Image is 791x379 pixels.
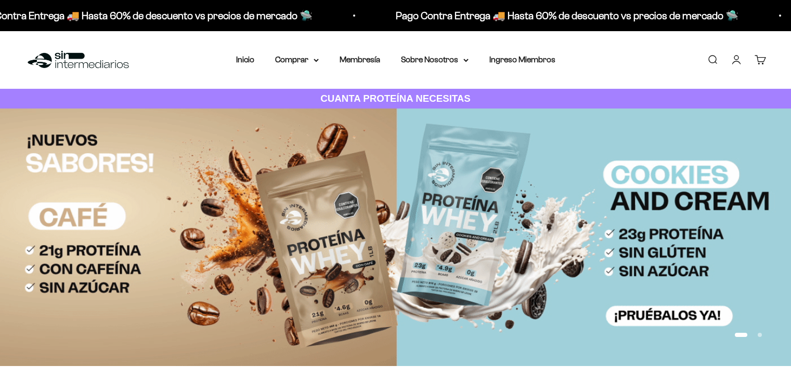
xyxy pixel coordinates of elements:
[340,55,380,64] a: Membresía
[401,53,469,66] summary: Sobre Nosotros
[236,55,254,64] a: Inicio
[275,53,319,66] summary: Comprar
[489,55,555,64] a: Ingreso Miembros
[379,7,722,24] p: Pago Contra Entrega 🚚 Hasta 60% de descuento vs precios de mercado 🛸
[320,93,471,104] strong: CUANTA PROTEÍNA NECESITAS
